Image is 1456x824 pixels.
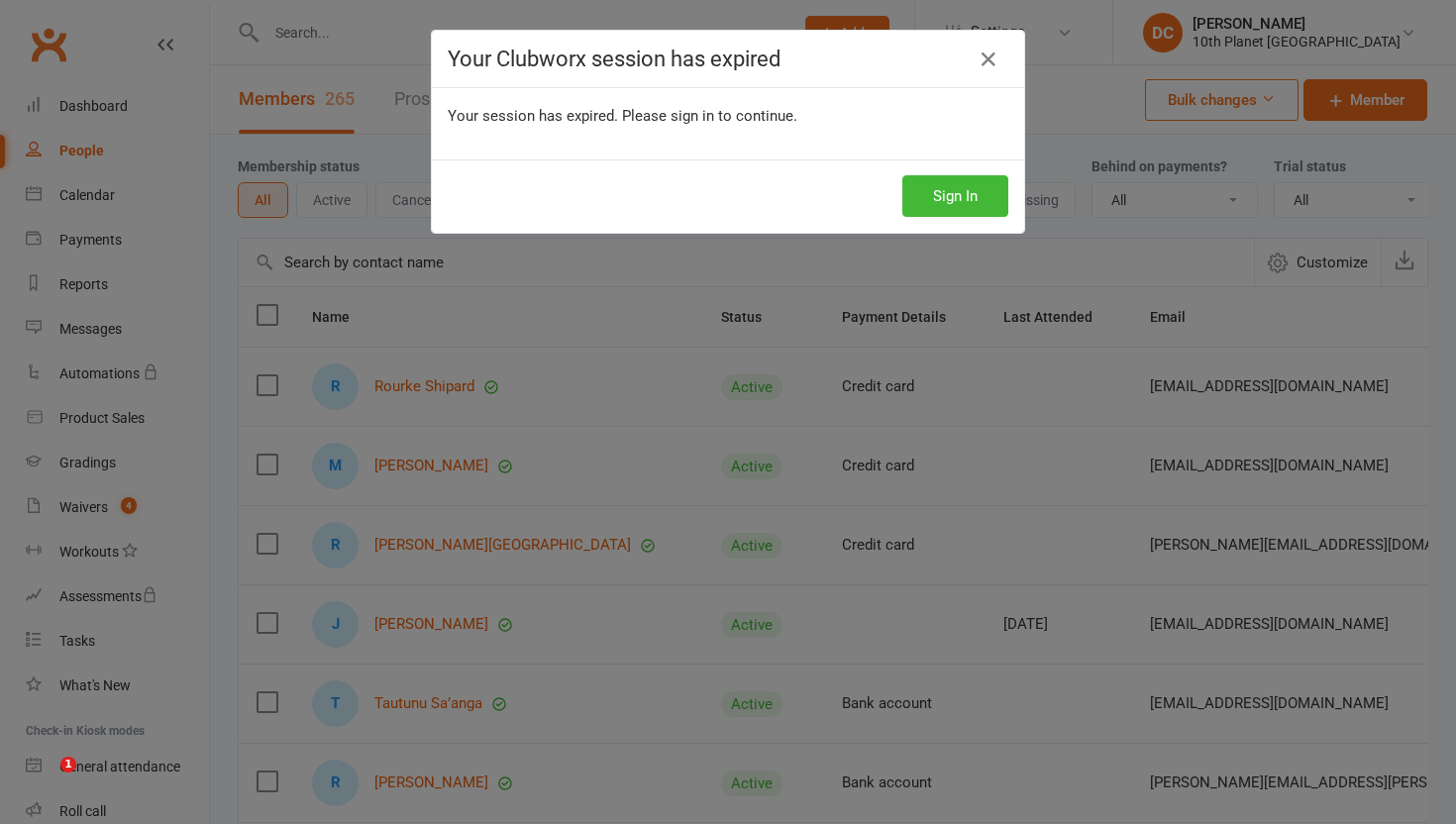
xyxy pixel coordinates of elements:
[60,757,76,772] span: 1
[973,44,1004,75] a: Close
[448,107,797,125] span: Your session has expired. Please sign in to continue.
[448,47,1008,71] h4: Your Clubworx session has expired
[20,757,67,804] iframe: Intercom live chat
[902,175,1008,217] button: Sign In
